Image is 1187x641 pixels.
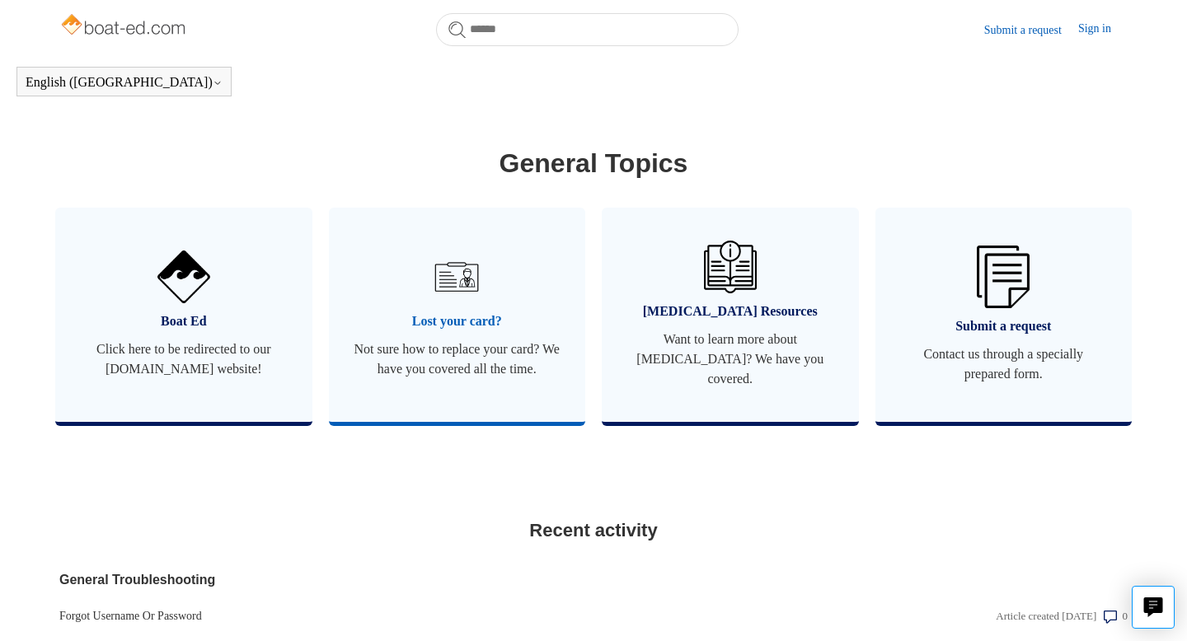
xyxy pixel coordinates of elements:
a: General Troubleshooting [59,570,807,590]
a: [MEDICAL_DATA] Resources Want to learn more about [MEDICAL_DATA]? We have you covered. [602,208,859,422]
a: Submit a request Contact us through a specially prepared form. [875,208,1133,422]
a: Lost your card? Not sure how to replace your card? We have you covered all the time. [329,208,586,422]
span: Not sure how to replace your card? We have you covered all the time. [354,339,561,379]
img: 01HZPCYVZMCNPYXCC0DPA2R54M [704,241,757,293]
span: Submit a request [900,316,1108,336]
button: English ([GEOGRAPHIC_DATA]) [26,75,223,90]
img: 01HZPCYW3NK71669VZTW7XY4G9 [977,246,1030,309]
span: Want to learn more about [MEDICAL_DATA]? We have you covered. [626,330,834,389]
span: [MEDICAL_DATA] Resources [626,302,834,321]
a: Submit a request [984,21,1078,39]
span: Lost your card? [354,311,561,331]
img: Boat-Ed Help Center home page [59,10,190,43]
span: Click here to be redirected to our [DOMAIN_NAME] website! [80,339,288,379]
div: Article created [DATE] [996,608,1096,625]
button: Live chat [1132,586,1175,629]
span: Contact us through a specially prepared form. [900,344,1108,384]
a: Boat Ed Click here to be redirected to our [DOMAIN_NAME] website! [55,208,312,422]
a: Forgot Username Or Password [59,607,807,625]
span: Boat Ed [80,311,288,331]
h1: General Topics [59,143,1128,183]
h2: Recent activity [59,517,1128,544]
input: Search [436,13,739,46]
img: 01HZPCYVNCVF44JPJQE4DN11EA [157,250,210,303]
a: Sign in [1078,20,1128,40]
img: 01HZPCYVT14CG9T703FEE4SFXC [428,248,486,306]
